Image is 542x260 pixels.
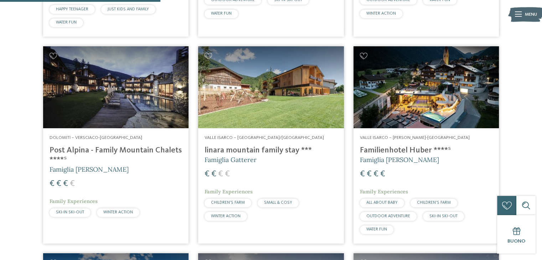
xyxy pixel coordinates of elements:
[103,210,133,214] span: WINTER ACTION
[225,170,230,178] span: €
[360,135,470,140] span: Valle Isarco – [PERSON_NAME]-[GEOGRAPHIC_DATA]
[56,180,61,188] span: €
[205,188,253,195] span: Family Experiences
[63,180,68,188] span: €
[43,46,189,128] img: Post Alpina - Family Mountain Chalets ****ˢ
[50,165,129,173] span: Famiglia [PERSON_NAME]
[360,146,492,155] h4: Familienhotel Huber ****ˢ
[50,180,55,188] span: €
[353,46,499,244] a: Cercate un hotel per famiglie? Qui troverete solo i migliori! Valle Isarco – [PERSON_NAME]-[GEOGR...
[198,46,344,128] img: Cercate un hotel per famiglie? Qui troverete solo i migliori!
[360,188,408,195] span: Family Experiences
[205,170,210,178] span: €
[50,146,182,165] h4: Post Alpina - Family Mountain Chalets ****ˢ
[373,170,378,178] span: €
[205,135,324,140] span: Valle Isarco – [GEOGRAPHIC_DATA]/[GEOGRAPHIC_DATA]
[429,214,458,218] span: SKI-IN SKI-OUT
[218,170,223,178] span: €
[198,46,344,244] a: Cercate un hotel per famiglie? Qui troverete solo i migliori! Valle Isarco – [GEOGRAPHIC_DATA]/[G...
[56,7,88,11] span: HAPPY TEENAGER
[507,239,525,244] span: Buono
[497,215,536,254] a: Buono
[366,227,387,232] span: WATER FUN
[211,11,232,16] span: WATER FUN
[205,146,337,155] h4: linara mountain family stay ***
[56,210,84,214] span: SKI-IN SKI-OUT
[108,7,149,11] span: JUST KIDS AND FAMILY
[205,156,257,164] span: Famiglia Gatterer
[211,170,216,178] span: €
[43,46,189,244] a: Cercate un hotel per famiglie? Qui troverete solo i migliori! Dolomiti – Versciaco-[GEOGRAPHIC_DA...
[56,20,77,25] span: WATER FUN
[366,214,410,218] span: OUTDOOR ADVENTURE
[264,201,292,205] span: SMALL & COSY
[360,170,365,178] span: €
[360,156,439,164] span: Famiglia [PERSON_NAME]
[211,201,245,205] span: CHILDREN’S FARM
[353,46,499,128] img: Cercate un hotel per famiglie? Qui troverete solo i migliori!
[50,198,98,204] span: Family Experiences
[417,201,451,205] span: CHILDREN’S FARM
[50,135,142,140] span: Dolomiti – Versciaco-[GEOGRAPHIC_DATA]
[211,214,241,218] span: WINTER ACTION
[367,170,372,178] span: €
[366,11,396,16] span: WINTER ACTION
[380,170,385,178] span: €
[70,180,75,188] span: €
[366,201,398,205] span: ALL ABOUT BABY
